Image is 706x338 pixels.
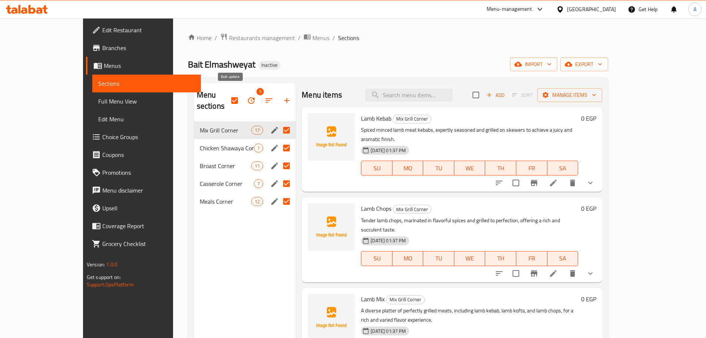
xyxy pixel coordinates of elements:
[86,164,201,181] a: Promotions
[269,125,280,136] button: edit
[508,266,524,281] span: Select to update
[86,217,201,235] a: Coverage Report
[454,161,485,175] button: WE
[102,150,195,159] span: Coupons
[361,203,391,214] span: Lamb Chops
[426,163,451,174] span: TU
[104,61,195,70] span: Menus
[86,146,201,164] a: Coupons
[86,199,201,217] a: Upsell
[102,26,195,35] span: Edit Restaurant
[490,265,508,282] button: sort-choices
[308,203,355,251] img: Lamb Chops
[508,175,524,191] span: Select to update
[365,89,453,102] input: search
[260,92,278,109] span: Sort sections
[312,33,329,42] span: Menus
[485,161,516,175] button: TH
[393,205,431,214] span: Mix Grill Corner
[423,161,454,175] button: TU
[488,163,513,174] span: TH
[252,198,263,205] span: 12
[98,97,195,106] span: Full Menu View
[392,251,424,266] button: MO
[454,251,485,266] button: WE
[586,178,595,187] svg: Show Choices
[338,33,359,42] span: Sections
[269,160,280,171] button: edit
[269,196,280,207] button: edit
[92,92,201,110] a: Full Menu View
[364,163,389,174] span: SU
[92,75,201,92] a: Sections
[86,235,201,253] a: Grocery Checklist
[92,110,201,128] a: Edit Menu
[510,58,557,71] button: import
[227,93,242,108] span: Select all sections
[304,33,329,43] a: Menus
[519,163,544,174] span: FR
[87,260,105,269] span: Version:
[426,253,451,264] span: TU
[269,142,280,154] button: edit
[547,251,579,266] button: SA
[200,179,254,188] span: Casserole Corner
[258,62,281,68] span: Inactive
[516,60,551,69] span: import
[581,265,599,282] button: show more
[516,251,547,266] button: FR
[550,253,576,264] span: SA
[581,294,596,304] h6: 0 EGP
[254,180,263,187] span: 7
[581,113,596,124] h6: 0 EGP
[269,178,280,189] button: edit
[581,203,596,214] h6: 0 EGP
[194,157,296,175] div: Broast Corner11edit
[86,39,201,57] a: Branches
[395,253,421,264] span: MO
[361,125,578,144] p: Spiced minced lamb meat kebabs, expertly seasoned and grilled on skewers to achieve a juicy and a...
[194,193,296,210] div: Meals Corner12edit
[457,253,483,264] span: WE
[361,306,578,325] p: A diverse platter of perfectly grilled meats, including lamb kebab, lamb kofta, and lamb chops, f...
[507,89,537,101] span: Select section first
[525,265,543,282] button: Branch-specific-item
[537,88,602,102] button: Manage items
[549,269,558,278] a: Edit menu item
[485,251,516,266] button: TH
[490,174,508,192] button: sort-choices
[220,33,295,43] a: Restaurants management
[393,115,431,124] div: Mix Grill Corner
[519,253,544,264] span: FR
[386,295,425,304] div: Mix Grill Corner
[86,21,201,39] a: Edit Restaurant
[543,91,596,100] span: Manage items
[484,89,507,101] button: Add
[252,163,263,170] span: 11
[200,161,251,170] span: Broast Corner
[254,179,263,188] div: items
[102,204,195,213] span: Upsell
[251,197,263,206] div: items
[468,87,484,103] span: Select section
[487,5,532,14] div: Menu-management
[200,144,254,152] div: Chicken Shawaya Corner
[567,5,616,13] div: [GEOGRAPHIC_DATA]
[215,33,217,42] li: /
[361,161,392,175] button: SU
[364,253,389,264] span: SU
[485,91,506,99] span: Add
[102,43,195,52] span: Branches
[194,175,296,193] div: Casserole Corner7edit
[581,174,599,192] button: show more
[566,60,602,69] span: export
[361,113,391,124] span: Lamb Kebab
[200,197,251,206] div: Meals Corner
[549,178,558,187] a: Edit menu item
[200,126,251,135] span: Mix Grill Corner
[516,161,547,175] button: FR
[693,5,696,13] span: A
[564,174,581,192] button: delete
